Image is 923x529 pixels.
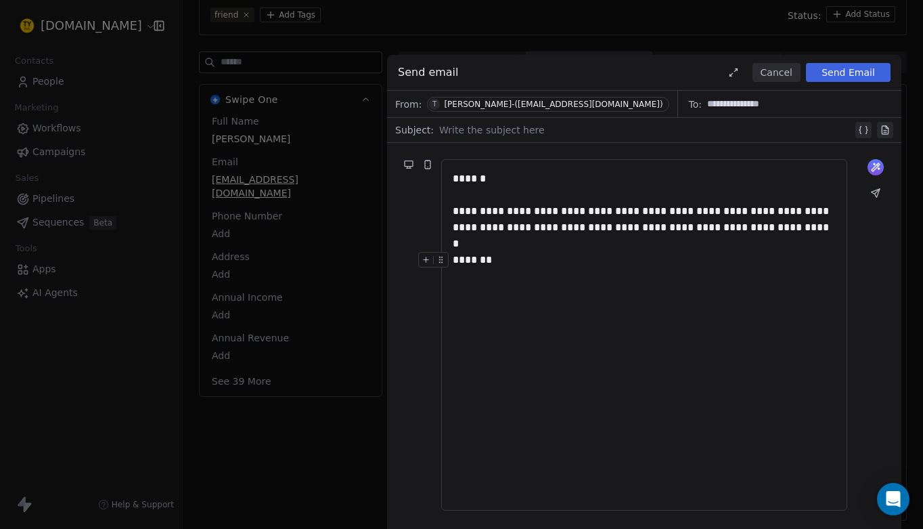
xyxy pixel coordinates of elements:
[806,63,891,82] button: Send Email
[395,98,422,111] span: From:
[877,483,909,515] div: Open Intercom Messenger
[689,98,702,111] span: To:
[398,64,459,81] span: Send email
[444,100,662,109] div: [PERSON_NAME]-([EMAIL_ADDRESS][DOMAIN_NAME])
[395,123,434,141] span: Subject:
[432,99,436,110] div: T
[752,63,801,82] button: Cancel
